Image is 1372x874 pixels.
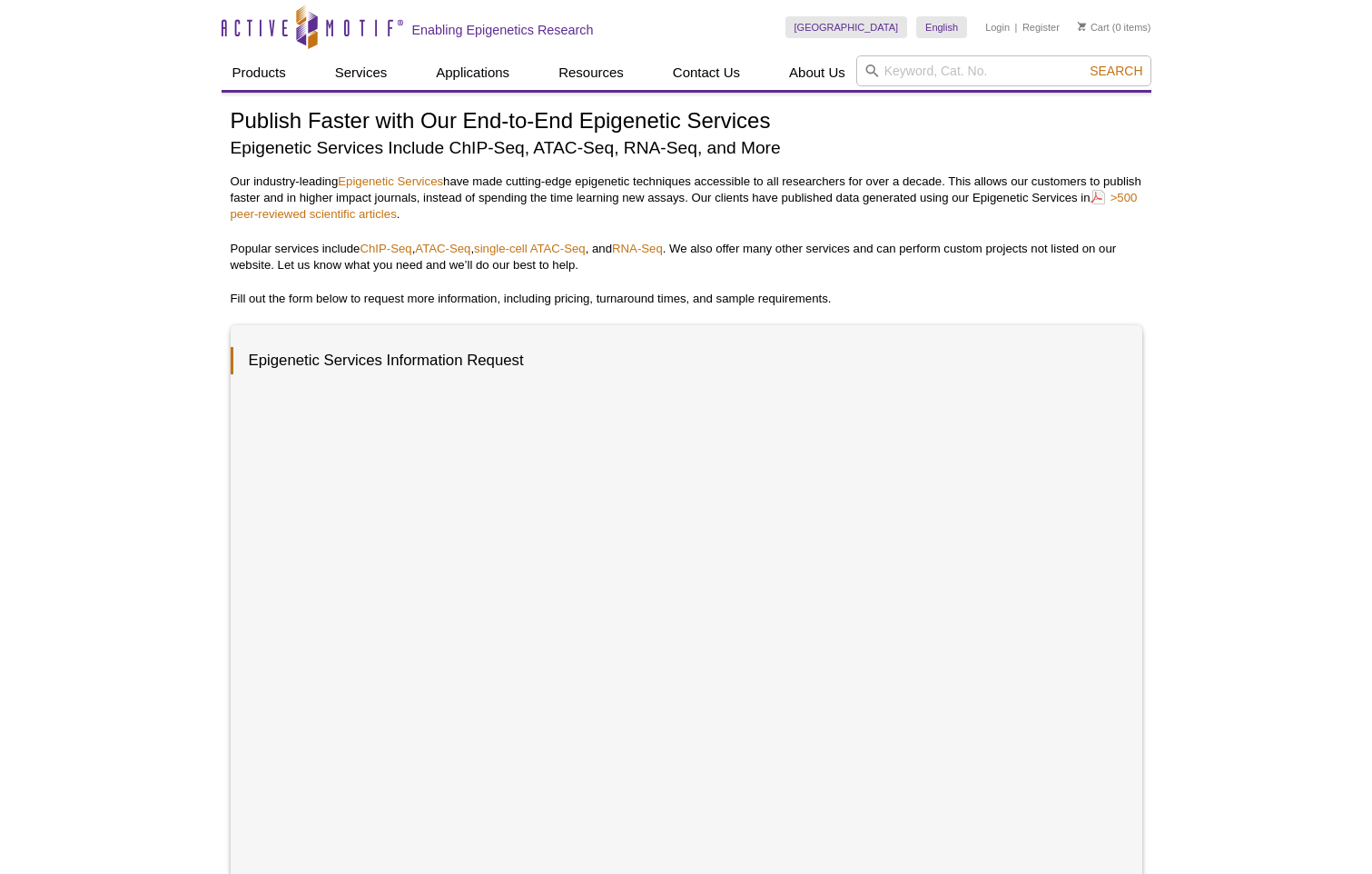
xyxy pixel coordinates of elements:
[916,16,967,38] a: English
[985,21,1010,34] a: Login
[338,174,443,188] a: Epigenetic Services
[231,174,1142,223] p: Our industry-leading have made cutting-edge epigenetic techniques accessible to all researchers f...
[1090,64,1142,78] span: Search
[856,55,1151,86] input: Keyword, Cat. No.
[231,347,1124,374] h3: Epigenetic Services Information Request
[1078,16,1151,38] li: (0 items)
[412,22,594,38] h2: Enabling Epigenetics Research
[1015,16,1018,38] li: |
[222,55,297,90] a: Products
[425,55,520,90] a: Applications
[548,55,635,90] a: Resources
[360,242,411,255] a: ChIP-Seq
[612,242,663,255] a: RNA-Seq
[474,242,586,255] a: single-cell ATAC-Seq
[231,189,1138,223] a: >500 peer-reviewed scientific articles
[778,55,856,90] a: About Us
[324,55,399,90] a: Services
[1078,22,1086,31] img: Your Cart
[1084,63,1148,79] button: Search
[662,55,751,90] a: Contact Us
[231,241,1142,273] p: Popular services include , , , and . We also offer many other services and can perform custom pro...
[1078,21,1110,34] a: Cart
[1022,21,1060,34] a: Register
[231,135,1142,160] h2: Epigenetic Services Include ChIP-Seq, ATAC-Seq, RNA-Seq, and More
[231,109,1142,135] h1: Publish Faster with Our End-to-End Epigenetic Services
[231,291,1142,307] p: Fill out the form below to request more information, including pricing, turnaround times, and sam...
[785,16,908,38] a: [GEOGRAPHIC_DATA]
[415,242,470,255] a: ATAC-Seq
